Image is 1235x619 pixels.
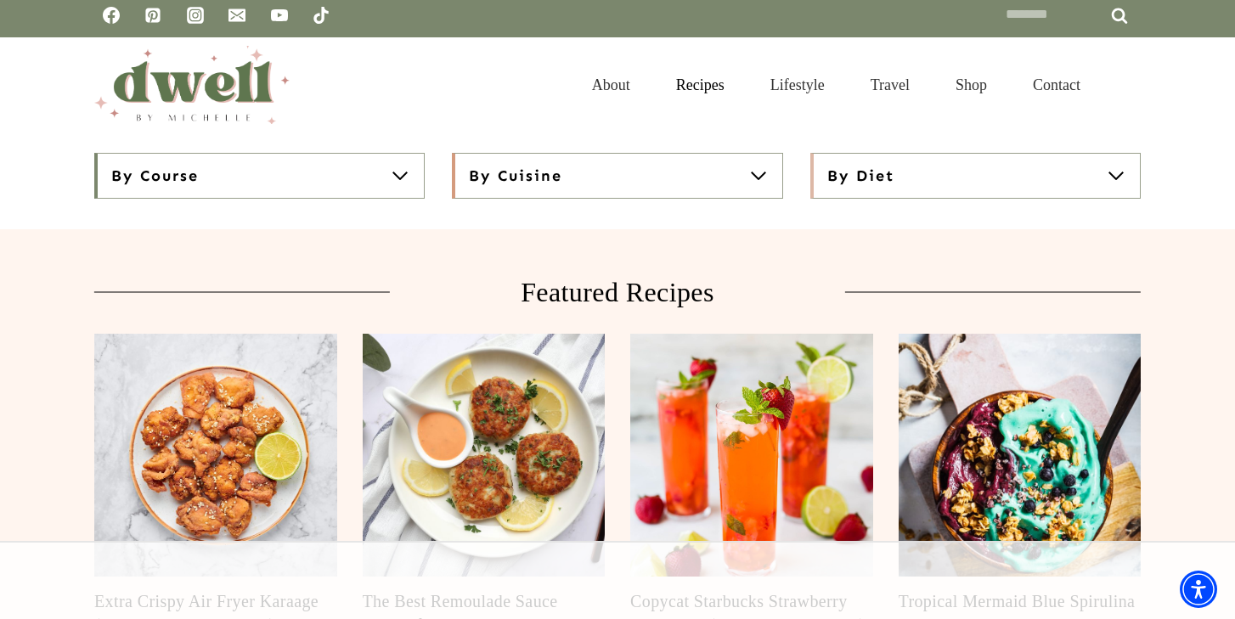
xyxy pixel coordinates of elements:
[363,334,606,577] a: Read More The Best Remoulade Sauce Recipe for Crab Cakes
[653,58,747,113] a: Recipes
[747,58,848,113] a: Lifestyle
[94,153,425,199] button: By Course
[1010,58,1103,113] a: Contact
[469,166,562,186] span: By Cuisine
[569,58,653,113] a: About
[363,334,606,577] img: Crab,Cake,With,Remoulade,Sauce,And,Lemon,In,A,White
[933,58,1010,113] a: Shop
[630,334,873,577] a: Read More Copycat Starbucks Strawberry Lemonade (Secret Menu Recipe)
[899,334,1142,577] img: easy breakfast blue smoothie bowl with toppings spirulina coconut bowl spoon
[94,334,337,577] img: crispy chicken karaage on a plate and a slice of lemon
[94,334,337,577] a: Read More Extra Crispy Air Fryer Karaage (Japanese Fried Chicken)
[827,166,894,186] span: By Diet
[848,58,933,113] a: Travel
[1112,70,1141,99] button: View Search Form
[899,334,1142,577] a: Read More Tropical Mermaid Blue Spirulina Smoothie Bowl
[111,166,199,186] span: By Course
[94,46,290,124] img: DWELL by michelle
[810,153,1141,199] button: By Diet
[452,153,782,199] button: By Cuisine
[569,58,1103,113] nav: Primary Navigation
[417,272,817,312] h2: Featured Recipes
[630,334,873,577] img: starbucks secret menu copycat recipe strawberry lemonade
[1180,571,1217,608] div: Accessibility Menu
